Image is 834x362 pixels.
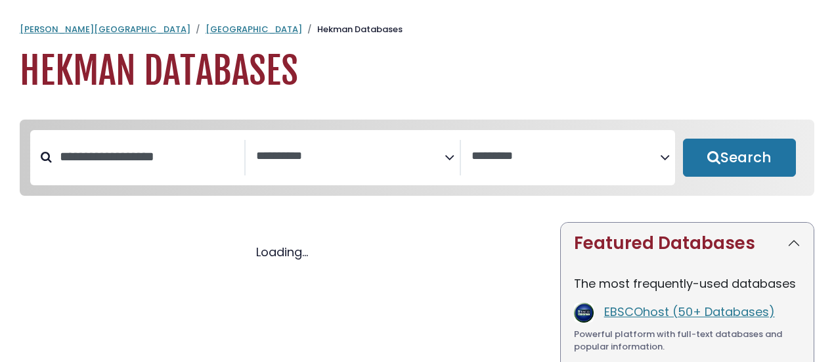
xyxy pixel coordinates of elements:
[52,146,244,168] input: Search database by title or keyword
[20,49,814,93] h1: Hekman Databases
[20,23,190,35] a: [PERSON_NAME][GEOGRAPHIC_DATA]
[256,150,445,164] textarea: Search
[683,139,796,177] button: Submit for Search Results
[561,223,814,264] button: Featured Databases
[206,23,302,35] a: [GEOGRAPHIC_DATA]
[20,23,814,36] nav: breadcrumb
[604,304,775,320] a: EBSCOhost (50+ Databases)
[574,328,801,353] div: Powerful platform with full-text databases and popular information.
[302,23,403,36] li: Hekman Databases
[20,243,544,261] div: Loading...
[20,120,814,196] nav: Search filters
[472,150,660,164] textarea: Search
[574,275,801,292] p: The most frequently-used databases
